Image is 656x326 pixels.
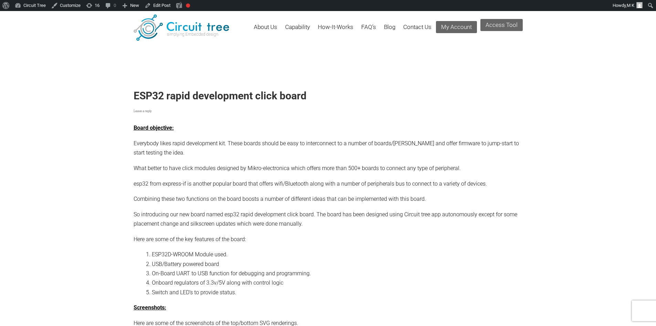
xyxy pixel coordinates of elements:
[152,250,522,259] li: ESP32D-WROOM Module used.
[134,125,174,131] strong: Board objective:
[254,19,277,41] a: About Us
[361,19,376,41] a: FAQ’s
[134,235,523,244] p: Here are some of the key features of the board:
[134,14,229,41] img: Circuit Tree
[285,19,310,41] a: Capability
[186,3,190,8] div: Focus keyphrase not set
[134,304,166,311] strong: Screenshots:
[134,210,523,229] p: So introducing our new board named esp32 rapid development click board. The board has been design...
[134,90,523,102] h1: ESP32 rapid development click board
[152,278,522,287] li: Onboard regulators of 3.3v/5V along with control logic
[152,269,522,278] li: On-Board UART to USB function for debugging and programming.
[152,288,522,297] li: Switch and LED’s to provide status.
[152,259,522,269] li: USB/Battery powered board
[134,179,523,188] p: esp32 from express-if is another popular board that offers wifi/Bluetooth along with a number of ...
[134,109,152,113] a: Leave a reply
[134,194,523,204] p: Combining these two functions on the board boosts a number of different ideas that can be impleme...
[480,19,523,31] a: Access Tool
[384,19,395,41] a: Blog
[403,19,431,41] a: Contact Us
[134,164,523,173] p: What better to have click modules designed by Mikro-electronica which offers more than 500+ board...
[134,139,523,158] p: Everybody likes rapid development kit. These boards should be easy to interconnect to a number of...
[627,3,634,8] span: M K
[318,19,353,41] a: How-It-Works
[436,21,477,33] a: My Account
